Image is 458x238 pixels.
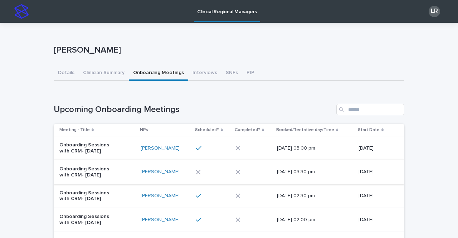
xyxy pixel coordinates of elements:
p: [DATE] 03:30 pm [277,169,337,175]
img: stacker-logo-s-only.png [14,4,29,19]
a: [PERSON_NAME] [141,217,180,223]
button: SNFs [221,66,242,81]
a: [PERSON_NAME] [141,145,180,151]
p: Onboarding Sessions with CRM- [DATE] [59,190,119,202]
p: [DATE] 03:00 pm [277,145,337,151]
p: [DATE] [359,193,393,199]
tr: Onboarding Sessions with CRM- [DATE][PERSON_NAME] [DATE] 02:30 pm[DATE] [54,184,404,208]
h1: Upcoming Onboarding Meetings [54,105,333,115]
button: Interviews [188,66,221,81]
tr: Onboarding Sessions with CRM- [DATE][PERSON_NAME] [DATE] 03:00 pm[DATE] [54,136,404,160]
input: Search [336,104,404,115]
p: Onboarding Sessions with CRM- [DATE] [59,142,119,154]
p: [PERSON_NAME] [54,45,401,55]
p: Start Date [358,126,380,134]
button: Clinician Summary [79,66,129,81]
a: [PERSON_NAME] [141,169,180,175]
tr: Onboarding Sessions with CRM- [DATE][PERSON_NAME] [DATE] 02:00 pm[DATE] [54,208,404,232]
button: Onboarding Meetings [129,66,188,81]
p: [DATE] [359,169,393,175]
p: [DATE] 02:00 pm [277,217,337,223]
p: Completed? [235,126,260,134]
p: Scheduled? [195,126,219,134]
div: LR [429,6,440,17]
p: [DATE] 02:30 pm [277,193,337,199]
p: Meeting - Title [59,126,90,134]
button: PIP [242,66,259,81]
p: [DATE] [359,145,393,151]
p: [DATE] [359,217,393,223]
p: Onboarding Sessions with CRM- [DATE] [59,166,119,178]
p: NPs [140,126,148,134]
tr: Onboarding Sessions with CRM- [DATE][PERSON_NAME] [DATE] 03:30 pm[DATE] [54,160,404,184]
p: Onboarding Sessions with CRM- [DATE] [59,214,119,226]
button: Details [54,66,79,81]
p: Booked/Tentative day/Time [276,126,334,134]
a: [PERSON_NAME] [141,193,180,199]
